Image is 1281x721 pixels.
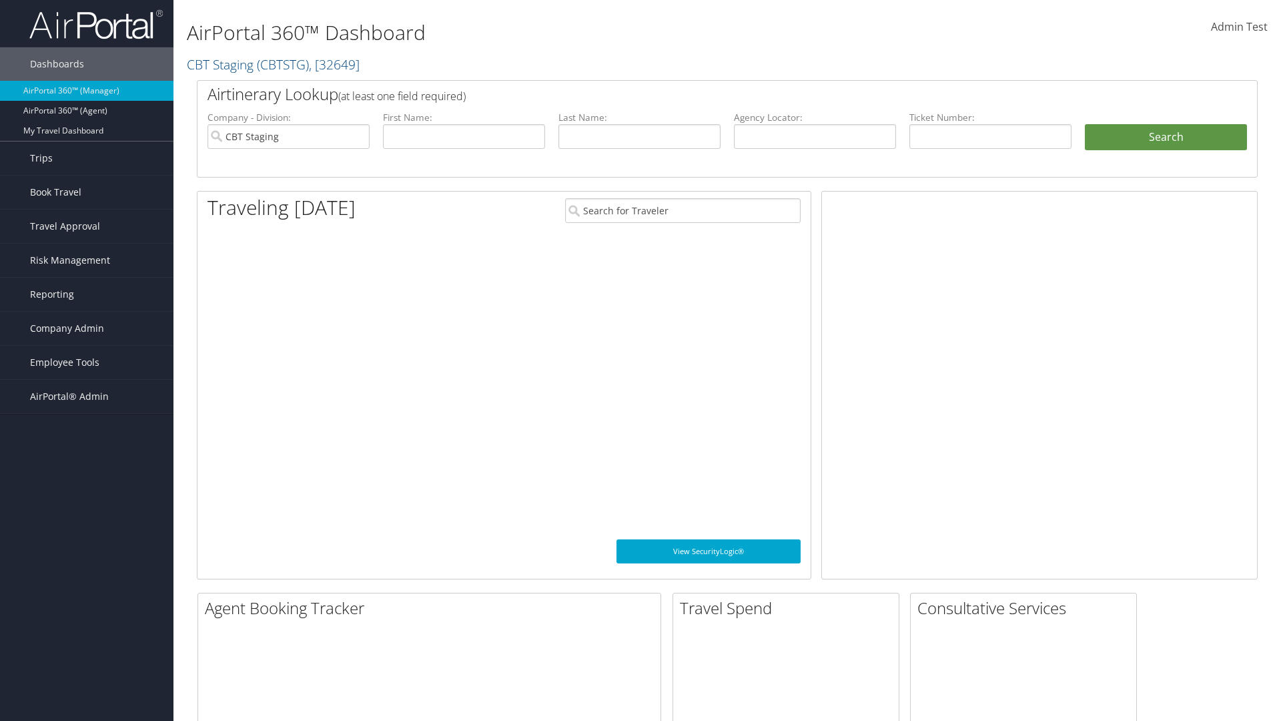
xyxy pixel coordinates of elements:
a: Admin Test [1211,7,1268,48]
span: ( CBTSTG ) [257,55,309,73]
label: First Name: [383,111,545,124]
h1: AirPortal 360™ Dashboard [187,19,907,47]
a: CBT Staging [187,55,360,73]
span: , [ 32649 ] [309,55,360,73]
h2: Airtinerary Lookup [207,83,1159,105]
span: Admin Test [1211,19,1268,34]
span: Risk Management [30,244,110,277]
h1: Traveling [DATE] [207,194,356,222]
span: Employee Tools [30,346,99,379]
h2: Travel Spend [680,597,899,620]
span: Company Admin [30,312,104,345]
label: Last Name: [558,111,721,124]
span: Trips [30,142,53,175]
span: (at least one field required) [338,89,466,103]
label: Ticket Number: [909,111,1072,124]
span: Book Travel [30,176,81,209]
span: Reporting [30,278,74,311]
input: Search for Traveler [565,198,801,223]
img: airportal-logo.png [29,9,163,40]
span: Dashboards [30,47,84,81]
span: Travel Approval [30,210,100,243]
label: Company - Division: [207,111,370,124]
label: Agency Locator: [734,111,896,124]
span: AirPortal® Admin [30,380,109,413]
h2: Agent Booking Tracker [205,597,661,620]
button: Search [1085,124,1247,151]
h2: Consultative Services [917,597,1136,620]
a: View SecurityLogic® [616,539,801,563]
